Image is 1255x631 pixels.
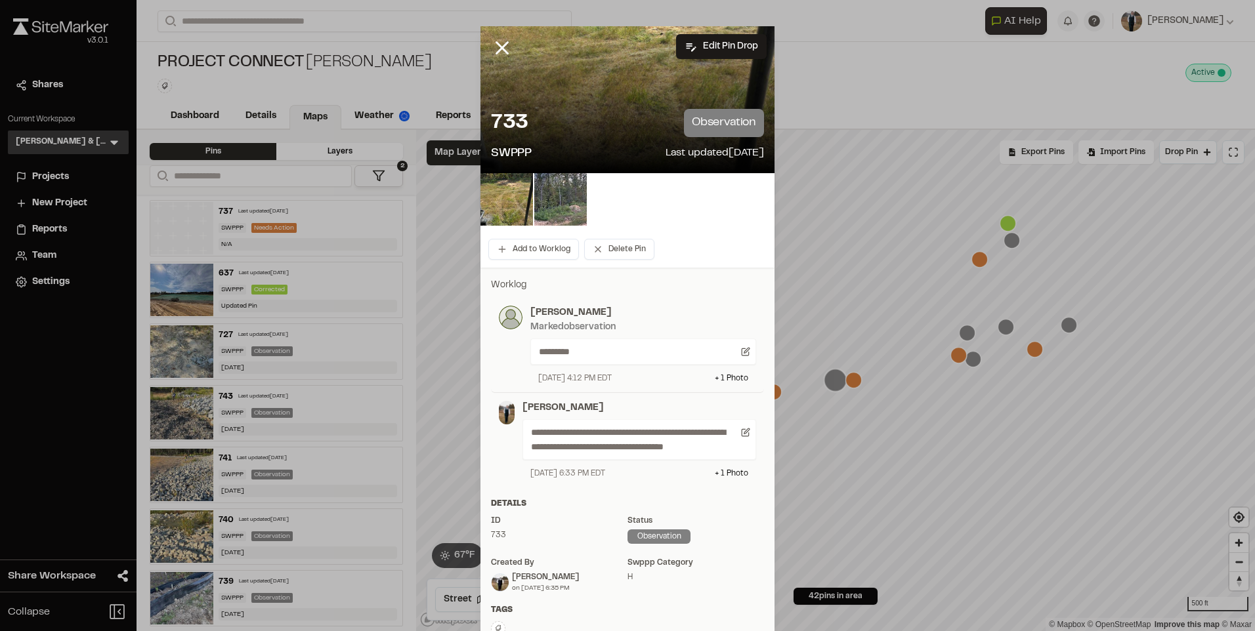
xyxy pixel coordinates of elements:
div: swppp category [627,557,764,569]
div: Marked observation [530,320,616,335]
p: SWPPP [491,145,532,163]
div: Created by [491,557,627,569]
div: on [DATE] 6:35 PM [512,583,579,593]
p: Last updated [DATE] [666,145,764,163]
div: [DATE] 6:33 PM EDT [530,468,605,479]
div: H [627,571,764,583]
p: [PERSON_NAME] [522,401,756,415]
div: ID [491,515,627,527]
div: Status [627,515,764,527]
img: file [534,173,587,226]
div: observation [627,529,691,544]
img: photo [499,401,515,424]
img: file [480,173,533,226]
p: 733 [491,110,528,136]
p: [PERSON_NAME] [530,306,756,320]
img: Edwin Stadsvold [492,574,509,591]
button: Add to Worklog [488,239,579,260]
div: 733 [491,529,627,541]
p: observation [684,109,764,137]
button: Delete Pin [584,239,654,260]
div: + 1 Photo [715,373,748,384]
div: + 1 Photo [715,468,748,479]
div: Details [491,498,764,510]
p: Worklog [491,278,764,293]
div: Tags [491,604,764,616]
img: photo [499,306,522,329]
div: [PERSON_NAME] [512,571,579,583]
div: [DATE] 4:12 PM EDT [538,373,612,384]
